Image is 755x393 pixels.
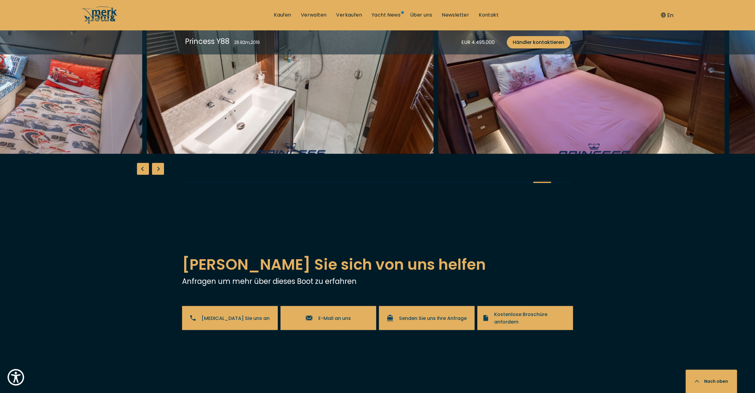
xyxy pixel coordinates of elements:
[513,38,564,46] span: Händler kontaktieren
[479,12,499,18] a: Kontakt
[202,314,270,322] span: [MEDICAL_DATA] Sie uns an
[461,38,495,46] div: EUR 4.495.000
[234,39,260,46] div: 26.82 m , 2019
[442,12,469,18] a: Newsletter
[137,163,149,175] div: Previous slide
[372,12,401,18] a: Yacht News
[494,310,567,325] span: Kostenlose Broschüre anfordern
[410,12,432,18] a: Über uns
[182,253,573,276] h2: [PERSON_NAME] Sie sich von uns helfen
[274,12,291,18] a: Kaufen
[399,314,467,322] span: Senden Sie uns Ihre Anfrage
[6,367,26,387] button: Show Accessibility Preferences
[182,276,573,286] p: Anfragen um mehr über dieses Boot zu erfahren
[152,163,164,175] div: Next slide
[661,11,673,19] button: En
[507,36,570,48] a: Händler kontaktieren
[336,12,362,18] a: Verkaufen
[379,306,475,330] a: Senden Sie uns Ihre Anfrage
[685,370,737,393] button: Nach oben
[318,314,351,322] span: E-Mail an uns
[280,306,376,330] a: E-Mail an uns
[477,306,573,330] a: Kostenlose Broschüre anfordern
[301,12,327,18] a: Verwalten
[182,306,278,330] a: [MEDICAL_DATA] Sie uns an
[185,36,230,47] div: Princess Y88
